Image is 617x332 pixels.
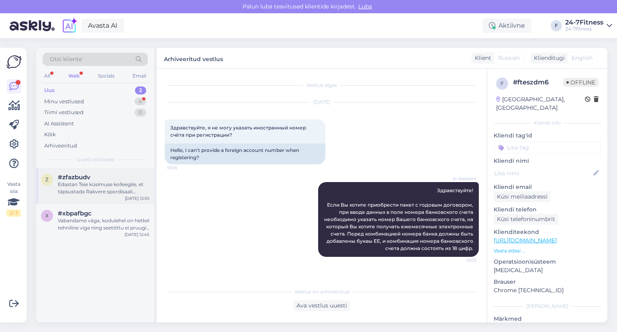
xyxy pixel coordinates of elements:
[58,174,90,181] span: #zfazbudv
[58,210,92,217] span: #xbpafbgc
[167,165,197,171] span: 13:03
[45,176,49,182] span: z
[446,176,476,182] span: AI Assistent
[45,213,49,219] span: x
[77,156,114,163] span: Uued vestlused
[494,157,601,165] p: Kliendi nimi
[164,53,223,64] label: Arhiveeritud vestlus
[44,98,84,106] div: Minu vestlused
[494,258,601,266] p: Operatsioonisüsteem
[494,131,601,140] p: Kliendi tag'id
[565,19,603,26] div: 24-7Fitness
[494,214,558,225] div: Küsi telefoninumbrit
[131,71,148,81] div: Email
[81,19,124,33] a: Avasta AI
[44,131,56,139] div: Kõik
[551,20,562,31] div: F
[67,71,81,81] div: Web
[324,187,474,251] span: Здравствуйте! Если Вы хотите приобрести пакет с годовым договором, при вводе данных в поле номера...
[496,95,585,112] div: [GEOGRAPHIC_DATA], [GEOGRAPHIC_DATA]
[531,54,565,62] div: Klienditugi
[6,209,21,217] div: 2 / 3
[165,82,479,89] div: Vestlus algas
[96,71,116,81] div: Socials
[44,120,74,128] div: AI Assistent
[494,237,557,244] a: [URL][DOMAIN_NAME]
[135,86,146,94] div: 2
[165,98,479,106] div: [DATE]
[125,232,149,238] div: [DATE] 12:45
[494,119,601,127] div: Kliendi info
[494,169,592,178] input: Lisa nimi
[135,109,146,117] div: 0
[513,78,563,87] div: # fteszdm6
[494,266,601,275] p: [MEDICAL_DATA]
[501,80,504,86] span: f
[43,71,52,81] div: All
[293,300,350,311] div: Ava vestlus uuesti
[472,54,491,62] div: Klient
[6,54,22,70] img: Askly Logo
[494,141,601,154] input: Lisa tag
[494,278,601,286] p: Brauser
[498,54,520,62] span: Russian
[44,86,55,94] div: Uus
[58,217,149,232] div: Vabandame väga, kodulehel on hetkel tehniline viga ning seetõttu ei pruugi rühmatreeningute paket...
[494,286,601,295] p: Chrome [TECHNICAL_ID]
[165,143,325,164] div: Hello, I can't provide a foreign account number when registering?
[58,181,149,195] div: Edastan Teie küsimuse kolleegile, et täpsustada Rakvere spordisaali hetkeolukorda ja kas kogu saa...
[572,54,592,62] span: English
[482,18,531,33] div: Aktiivne
[494,247,601,254] p: Vaata edasi ...
[494,315,601,323] p: Märkmed
[125,195,149,201] div: [DATE] 12:55
[6,180,21,217] div: Vaata siia
[50,55,82,64] span: Otsi kliente
[565,19,612,32] a: 24-7Fitness24-7fitness
[565,26,603,32] div: 24-7fitness
[494,205,601,214] p: Kliendi telefon
[356,3,374,10] span: Luba
[135,98,146,106] div: 4
[494,303,601,310] div: [PERSON_NAME]
[494,191,551,202] div: Küsi meiliaadressi
[170,125,307,138] span: Здравствуйте, я не могу указать иностранный номер счёта при регистрации?
[44,109,84,117] div: Tiimi vestlused
[61,17,78,34] img: explore-ai
[494,228,601,236] p: Klienditeekond
[294,288,349,295] span: Vestlus on arhiveeritud
[44,142,77,150] div: Arhiveeritud
[563,78,599,87] span: Offline
[446,257,476,263] span: 13:03
[494,183,601,191] p: Kliendi email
